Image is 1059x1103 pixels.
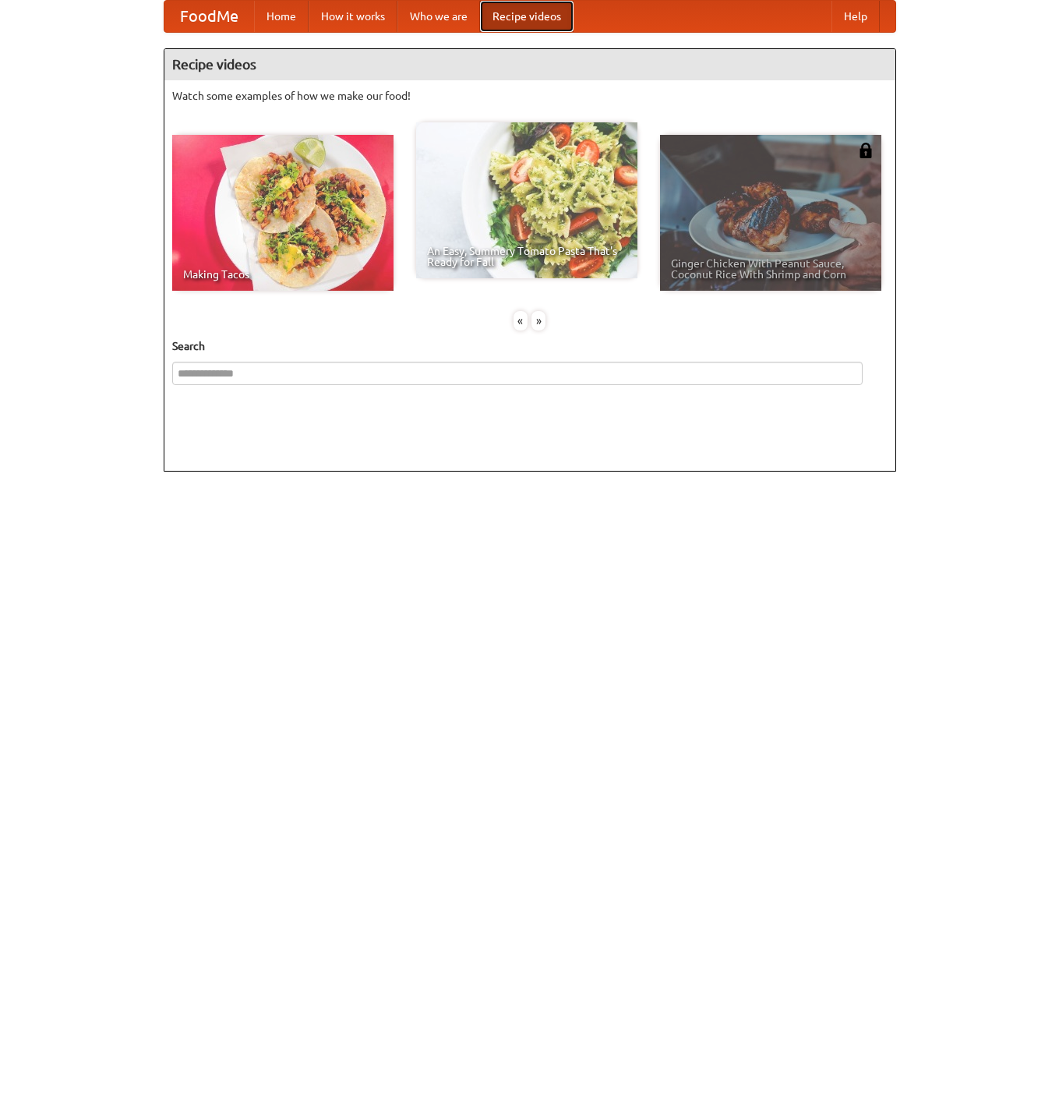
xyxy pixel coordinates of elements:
a: Making Tacos [172,135,394,291]
div: « [514,311,528,331]
a: Home [254,1,309,32]
div: » [531,311,545,331]
h4: Recipe videos [164,49,895,80]
img: 483408.png [858,143,874,158]
a: Recipe videos [480,1,574,32]
a: Who we are [397,1,480,32]
span: An Easy, Summery Tomato Pasta That's Ready for Fall [427,246,627,267]
span: Making Tacos [183,269,383,280]
p: Watch some examples of how we make our food! [172,88,888,104]
a: Help [831,1,880,32]
a: How it works [309,1,397,32]
h5: Search [172,338,888,354]
a: FoodMe [164,1,254,32]
a: An Easy, Summery Tomato Pasta That's Ready for Fall [416,122,637,278]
